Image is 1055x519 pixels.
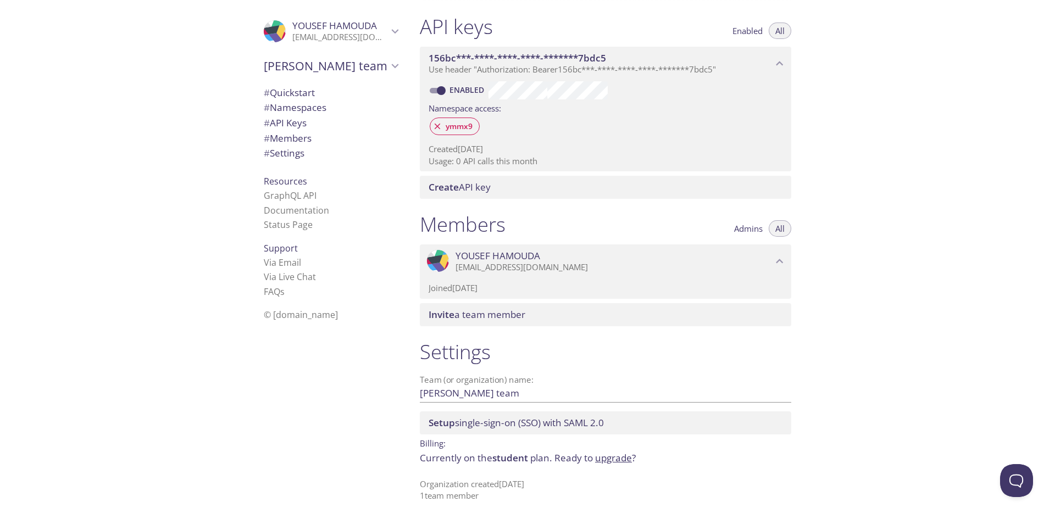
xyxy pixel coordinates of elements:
p: Joined [DATE] [429,282,782,294]
span: Namespaces [264,101,326,114]
span: Quickstart [264,86,315,99]
div: Setup SSO [420,411,791,434]
span: single-sign-on (SSO) with SAML 2.0 [429,416,604,429]
span: a team member [429,308,525,321]
p: Billing: [420,434,791,450]
span: # [264,147,270,159]
iframe: Help Scout Beacon - Open [1000,464,1033,497]
p: Usage: 0 API calls this month [429,155,782,167]
div: Invite a team member [420,303,791,326]
button: All [769,220,791,237]
a: Enabled [448,85,488,95]
a: Documentation [264,204,329,216]
span: API key [429,181,491,193]
span: Create [429,181,459,193]
div: YOUSEF HAMOUDA [420,244,791,278]
p: Organization created [DATE] 1 team member [420,478,791,502]
span: # [264,116,270,129]
span: # [264,86,270,99]
span: Setup [429,416,455,429]
div: YOUSEF's team [255,52,407,80]
h1: Members [420,212,506,237]
div: Namespaces [255,100,407,115]
a: upgrade [595,451,632,464]
div: Create API Key [420,176,791,199]
a: Via Email [264,256,301,269]
p: Currently on the plan. [420,451,791,465]
div: ymmx9 [430,118,480,135]
span: student [492,451,528,464]
div: Team Settings [255,146,407,161]
h1: Settings [420,339,791,364]
p: [EMAIL_ADDRESS][DOMAIN_NAME] [292,32,388,43]
label: Namespace access: [429,99,501,115]
a: Via Live Chat [264,271,316,283]
label: Team (or organization) name: [420,376,534,384]
span: YOUSEF HAMOUDA [456,250,540,262]
div: YOUSEF HAMOUDA [255,13,407,49]
p: [EMAIL_ADDRESS][DOMAIN_NAME] [456,262,773,273]
span: Members [264,132,312,144]
span: ymmx9 [439,121,479,131]
span: Invite [429,308,454,321]
span: # [264,101,270,114]
div: Quickstart [255,85,407,101]
span: API Keys [264,116,307,129]
span: Support [264,242,298,254]
p: Created [DATE] [429,143,782,155]
h1: API keys [420,14,493,39]
button: Admins [728,220,769,237]
a: Status Page [264,219,313,231]
a: FAQ [264,286,285,298]
span: Resources [264,175,307,187]
a: GraphQL API [264,189,316,202]
div: API Keys [255,115,407,131]
span: YOUSEF HAMOUDA [292,19,377,32]
span: Settings [264,147,304,159]
span: [PERSON_NAME] team [264,58,388,74]
span: © [DOMAIN_NAME] [264,309,338,321]
span: Ready to ? [554,451,636,464]
span: # [264,132,270,144]
button: All [769,23,791,39]
span: s [280,286,285,298]
div: Members [255,131,407,146]
button: Enabled [726,23,769,39]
